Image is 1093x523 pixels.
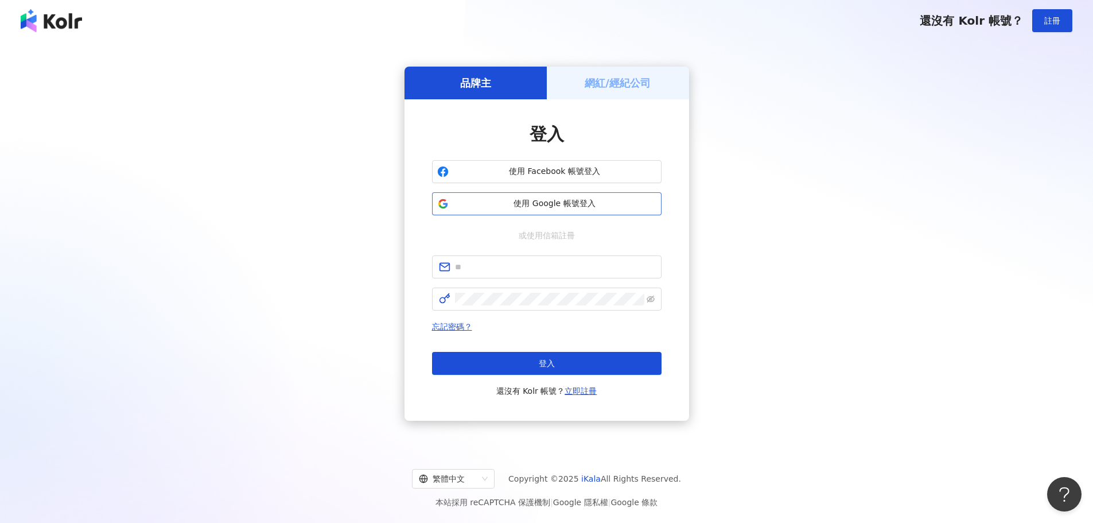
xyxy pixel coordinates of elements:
[1047,477,1082,512] iframe: Help Scout Beacon - Open
[610,498,658,507] a: Google 條款
[432,322,472,331] a: 忘記密碼？
[647,295,655,303] span: eye-invisible
[460,76,491,90] h5: 品牌主
[432,352,662,375] button: 登入
[453,198,656,210] span: 使用 Google 帳號登入
[530,124,564,144] span: 登入
[581,474,601,483] a: iKala
[565,386,597,396] a: 立即註冊
[435,495,658,509] span: 本站採用 reCAPTCHA 保護機制
[1044,16,1060,25] span: 註冊
[511,229,583,242] span: 或使用信箱註冊
[419,470,477,488] div: 繁體中文
[1032,9,1072,32] button: 註冊
[608,498,611,507] span: |
[539,359,555,368] span: 登入
[432,160,662,183] button: 使用 Facebook 帳號登入
[453,166,656,177] span: 使用 Facebook 帳號登入
[496,384,597,398] span: 還沒有 Kolr 帳號？
[21,9,82,32] img: logo
[585,76,651,90] h5: 網紅/經紀公司
[920,14,1023,28] span: 還沒有 Kolr 帳號？
[432,192,662,215] button: 使用 Google 帳號登入
[553,498,608,507] a: Google 隱私權
[550,498,553,507] span: |
[508,472,681,486] span: Copyright © 2025 All Rights Reserved.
